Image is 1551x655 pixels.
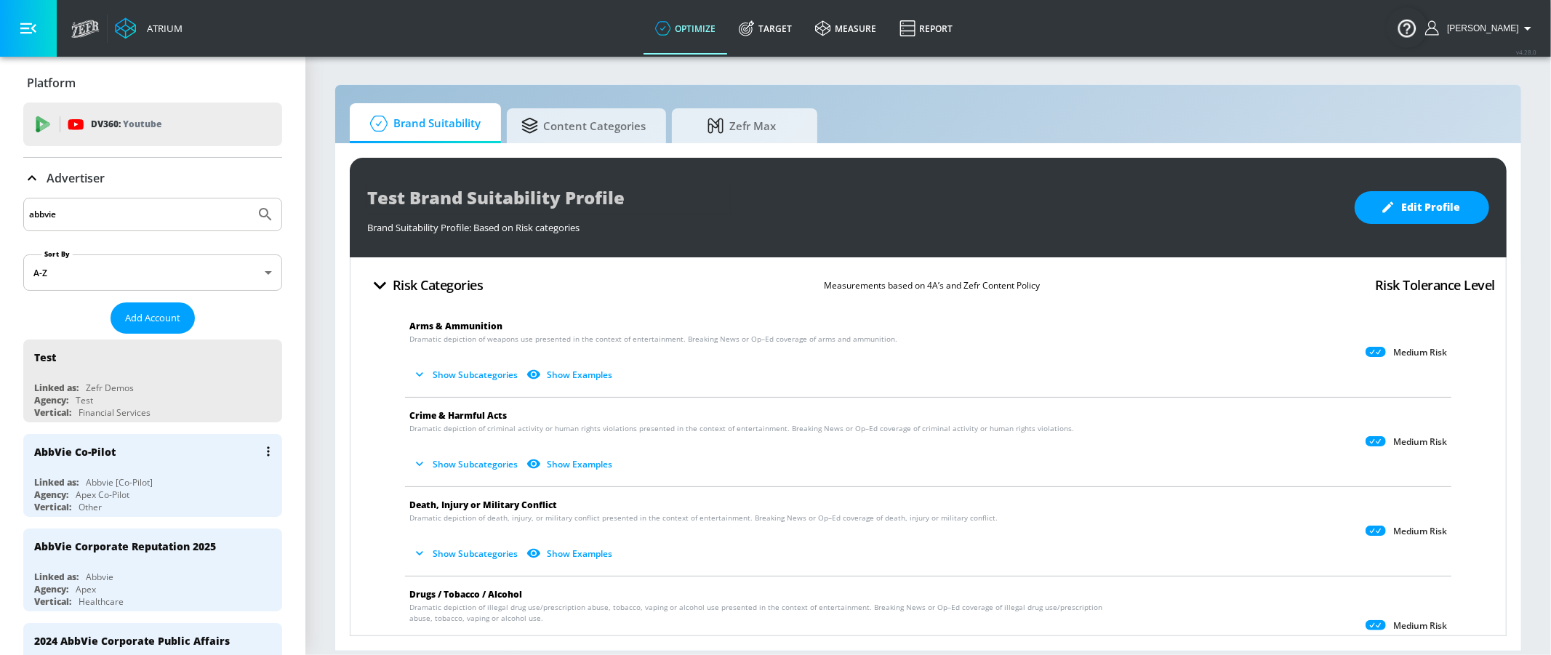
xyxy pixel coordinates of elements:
span: Dramatic depiction of death, injury, or military conflict presented in the context of entertainme... [409,513,998,523]
input: Search by name [29,205,249,224]
p: Platform [27,75,76,91]
div: Vertical: [34,501,71,513]
p: Medium Risk [1393,347,1447,358]
div: Platform [23,63,282,103]
p: Youtube [123,116,161,132]
span: Arms & Ammunition [409,320,502,332]
div: Other [79,501,102,513]
div: Linked as: [34,382,79,394]
div: Financial Services [79,406,151,419]
a: Target [727,2,803,55]
span: Edit Profile [1384,198,1460,217]
div: Brand Suitability Profile: Based on Risk categories [367,214,1340,234]
div: AbbVie Corporate Reputation 2025 [34,539,216,553]
div: Vertical: [34,406,71,419]
a: optimize [644,2,727,55]
span: Crime & Harmful Acts [409,409,507,422]
button: Show Examples [524,363,618,387]
button: Submit Search [249,198,281,230]
button: Edit Profile [1355,191,1489,224]
div: Linked as: [34,476,79,489]
div: Agency: [34,583,68,595]
div: DV360: Youtube [23,103,282,146]
div: Linked as: [34,571,79,583]
button: Show Subcategories [409,363,524,387]
a: measure [803,2,888,55]
div: Test [76,394,93,406]
h4: Risk Categories [393,275,484,295]
button: Show Subcategories [409,542,524,566]
button: Show Examples [524,452,618,476]
span: v 4.28.0 [1516,48,1536,56]
div: AbbVie Corporate Reputation 2025Linked as:AbbvieAgency:ApexVertical:Healthcare [23,529,282,611]
div: AbbVie Co-PilotLinked as:Abbvie [Co-Pilot]Agency:Apex Co-PilotVertical:Other [23,434,282,517]
span: login as: yen.lopezgallardo@zefr.com [1441,23,1519,33]
p: Advertiser [47,170,105,186]
div: Agency: [34,489,68,501]
div: TestLinked as:Zefr DemosAgency:TestVertical:Financial Services [23,339,282,422]
div: Healthcare [79,595,124,608]
span: Dramatic depiction of criminal activity or human rights violations presented in the context of en... [409,423,1074,434]
span: Content Categories [521,108,646,143]
p: Medium Risk [1393,436,1447,448]
div: AbbVie Co-Pilot [34,445,116,459]
div: Advertiser [23,158,282,198]
span: Brand Suitability [364,106,481,141]
div: Atrium [141,22,183,35]
span: Dramatic depiction of illegal drug use/prescription abuse, tobacco, vaping or alcohol use present... [409,602,1120,624]
button: Risk Categories [361,268,489,302]
h4: Risk Tolerance Level [1375,275,1495,295]
div: 2024 AbbVie Corporate Public Affairs [34,634,230,648]
a: Atrium [115,17,183,39]
span: Drugs / Tobacco / Alcohol [409,588,522,600]
a: Report [888,2,964,55]
span: Zefr Max [686,108,797,143]
button: Show Subcategories [409,452,524,476]
span: Dramatic depiction of weapons use presented in the context of entertainment. Breaking News or Op–... [409,334,897,345]
span: Death, Injury or Military Conflict [409,499,557,511]
span: Add Account [125,310,180,326]
div: Apex [76,583,96,595]
button: Open Resource Center [1387,7,1427,48]
button: [PERSON_NAME] [1425,20,1536,37]
p: Medium Risk [1393,620,1447,632]
div: Vertical: [34,595,71,608]
p: Measurements based on 4A’s and Zefr Content Policy [824,278,1040,293]
div: Abbvie [86,571,113,583]
div: Agency: [34,394,68,406]
div: Test [34,350,56,364]
button: Add Account [111,302,195,334]
button: Show Examples [524,542,618,566]
div: Zefr Demos [86,382,134,394]
p: DV360: [91,116,161,132]
div: A-Z [23,254,282,291]
label: Sort By [41,249,73,259]
div: Abbvie [Co-Pilot] [86,476,153,489]
div: Apex Co-Pilot [76,489,129,501]
p: Medium Risk [1393,526,1447,537]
